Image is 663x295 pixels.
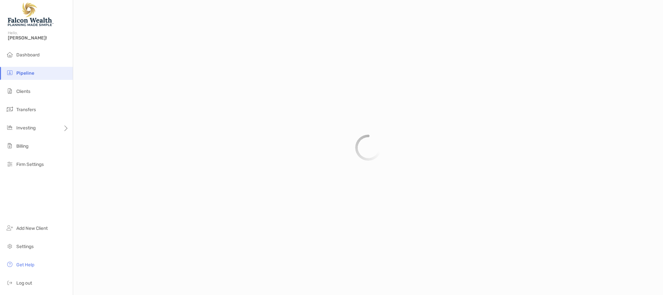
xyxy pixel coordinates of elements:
img: clients icon [6,87,14,95]
img: dashboard icon [6,51,14,58]
img: Falcon Wealth Planning Logo [8,3,54,26]
span: Settings [16,244,34,249]
img: pipeline icon [6,69,14,77]
img: investing icon [6,124,14,131]
span: Billing [16,143,28,149]
img: get-help icon [6,260,14,268]
span: Add New Client [16,226,48,231]
span: Clients [16,89,30,94]
span: Investing [16,125,36,131]
span: Dashboard [16,52,39,58]
img: settings icon [6,242,14,250]
span: [PERSON_NAME]! [8,35,69,41]
img: billing icon [6,142,14,150]
img: add_new_client icon [6,224,14,232]
span: Log out [16,280,32,286]
span: Pipeline [16,70,34,76]
img: logout icon [6,279,14,287]
span: Transfers [16,107,36,112]
span: Firm Settings [16,162,44,167]
img: firm-settings icon [6,160,14,168]
img: transfers icon [6,105,14,113]
span: Get Help [16,262,34,268]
